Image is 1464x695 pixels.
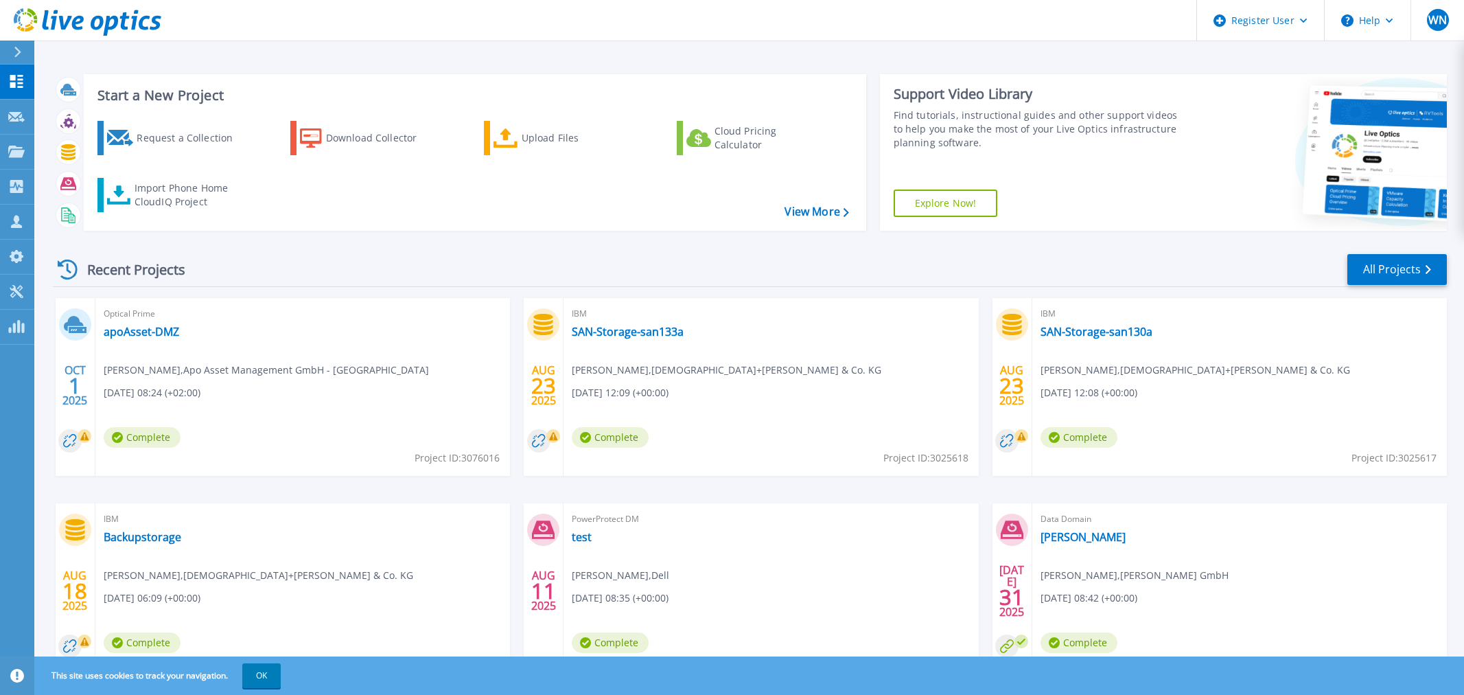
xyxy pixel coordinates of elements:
span: [PERSON_NAME] , [PERSON_NAME] GmbH [1041,568,1229,583]
span: [DATE] 12:08 (+00:00) [1041,385,1137,400]
span: [DATE] 08:35 (+00:00) [572,591,669,606]
span: 18 [62,585,87,597]
div: Import Phone Home CloudIQ Project [135,181,242,209]
div: AUG 2025 [999,361,1025,411]
span: WN [1428,14,1447,25]
h3: Start a New Project [97,88,848,103]
a: Download Collector [290,121,443,155]
div: AUG 2025 [531,361,557,411]
div: [DATE] 2025 [999,566,1025,616]
a: Cloud Pricing Calculator [677,121,830,155]
a: Backupstorage [104,530,181,544]
div: AUG 2025 [531,566,557,616]
span: Complete [104,427,181,448]
span: Complete [1041,633,1117,653]
div: Download Collector [326,124,436,152]
a: SAN-Storage-san133a [572,325,684,339]
span: [PERSON_NAME] , [DEMOGRAPHIC_DATA]+[PERSON_NAME] & Co. KG [572,363,881,378]
div: Request a Collection [137,124,246,152]
span: [DATE] 08:24 (+02:00) [104,385,200,400]
span: [DATE] 08:42 (+00:00) [1041,591,1137,606]
span: [DATE] 12:09 (+00:00) [572,385,669,400]
span: [DATE] 06:09 (+00:00) [104,591,200,606]
span: Complete [1041,427,1117,448]
a: All Projects [1347,254,1447,285]
span: Complete [572,427,649,448]
span: Data Domain [1041,512,1439,527]
span: IBM [1041,306,1439,321]
span: Project ID: 3025618 [883,451,968,466]
span: PowerProtect DM [572,512,970,527]
span: Project ID: 3025617 [1351,451,1437,466]
span: [PERSON_NAME] , Dell [572,568,669,583]
a: Explore Now! [894,190,998,217]
a: View More [785,205,848,218]
a: Request a Collection [97,121,251,155]
span: [PERSON_NAME] , [DEMOGRAPHIC_DATA]+[PERSON_NAME] & Co. KG [104,568,413,583]
a: Upload Files [484,121,637,155]
span: IBM [572,306,970,321]
span: IBM [104,512,502,527]
span: 1 [69,380,81,391]
div: Support Video Library [894,85,1185,103]
a: apoAsset-DMZ [104,325,179,339]
span: [PERSON_NAME] , [DEMOGRAPHIC_DATA]+[PERSON_NAME] & Co. KG [1041,363,1350,378]
span: This site uses cookies to track your navigation. [38,663,281,688]
span: Optical Prime [104,306,502,321]
div: AUG 2025 [62,566,88,616]
span: 11 [531,585,556,597]
a: test [572,530,592,544]
a: SAN-Storage-san130a [1041,325,1152,339]
div: Cloud Pricing Calculator [714,124,824,152]
div: Find tutorials, instructional guides and other support videos to help you make the most of your L... [894,109,1185,150]
span: 23 [531,380,556,391]
span: Project ID: 3076016 [415,451,500,466]
span: 31 [999,591,1024,603]
span: Complete [572,633,649,653]
span: Complete [104,633,181,653]
a: [PERSON_NAME] [1041,530,1126,544]
div: Recent Projects [53,253,204,286]
button: OK [242,663,281,688]
span: [PERSON_NAME] , Apo Asset Management GmbH - [GEOGRAPHIC_DATA] [104,363,429,378]
div: OCT 2025 [62,361,88,411]
div: Upload Files [522,124,631,152]
span: 23 [999,380,1024,391]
